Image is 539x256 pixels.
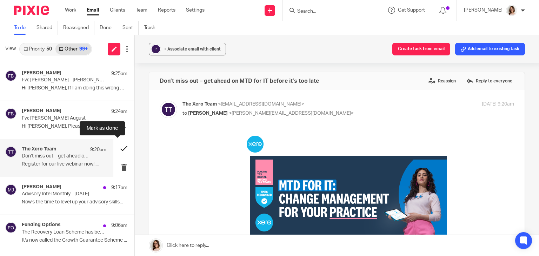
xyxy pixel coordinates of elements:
p: Advisory Intel Monthly - [DATE] [22,191,106,197]
a: Reports [158,7,175,14]
a: To do [14,21,31,35]
a: Email [87,7,99,14]
b: Back by popular demand, [85,211,154,217]
label: Reply to everyone [465,76,514,86]
p: 9:17am [111,184,127,191]
p: It's now called the Growth Guarantee Scheme ... [22,237,127,243]
p: Hi [PERSON_NAME], If I am doing this wrong with... [22,85,127,91]
a: Priority50 [20,43,55,55]
img: svg%3E [5,70,16,81]
h4: The Xero Team [22,146,56,152]
div: 50 [46,47,52,52]
img: Pixie [14,6,49,15]
p: 9:25am [111,70,127,77]
img: Caroline%20-%20HS%20-%20LI.png [506,5,517,16]
button: ? + Associate email with client [149,43,226,55]
span: <[PERSON_NAME][EMAIL_ADDRESS][DOMAIN_NAME]> [229,111,354,116]
p: 9:20am [90,146,106,153]
img: svg%3E [5,146,16,157]
button: Create task from email [392,43,450,55]
img: svg%3E [5,108,16,119]
p: The Recovery Loan Scheme has been rebranded [22,229,106,235]
h4: [PERSON_NAME] [22,70,61,76]
p: Fw: [PERSON_NAME] August [22,115,106,121]
img: svg%3E [5,222,16,233]
a: Clients [110,7,125,14]
label: Reassign [427,76,458,86]
b: live webinar, [85,187,232,201]
p: Now's the time to level up your advisory skills... [22,199,127,205]
a: Team [136,7,147,14]
button: Add email to existing task [455,43,525,55]
p: Don’t miss out – get ahead on MTD for IT before it’s too late [22,153,89,159]
h4: [PERSON_NAME] [22,184,61,190]
a: Trash [144,21,161,35]
span: [PERSON_NAME] [188,111,228,116]
h1: Hi [PERSON_NAME], [124,129,208,143]
h4: Funding Options [22,222,61,228]
div: ? [152,45,160,53]
p: [DATE] 9:20am [482,101,514,108]
span: <[EMAIL_ADDRESS][DOMAIN_NAME]> [218,102,304,107]
span: to [182,111,187,116]
p: 9:06am [111,222,127,229]
p: Fw: [PERSON_NAME] - [PERSON_NAME] [22,77,106,83]
img: svg%3E [160,101,177,118]
div: 99+ [79,47,88,52]
a: Sent [122,21,139,35]
span: Get Support [398,8,425,13]
a: Work [65,7,76,14]
img: Xero [64,4,81,20]
span: View [5,45,16,53]
span: The Xero Team [182,102,217,107]
h4: Don’t miss out – get ahead on MTD for IT before it’s too late [160,78,319,85]
h4: [PERSON_NAME] [22,108,61,114]
img: MTD for IT: Change management for your practice [68,27,264,105]
a: Settings [186,7,205,14]
span: + Associate email with client [164,47,221,51]
p: Hi [PERSON_NAME], Please can you advise what is... [22,123,127,129]
a: Reassigned [63,21,94,35]
input: Search [297,8,360,15]
p: [PERSON_NAME] [464,7,503,14]
p: The deadline for Making Tax Digital for Income Tax (MTD for IT) is getting closer — and if you ha... [85,154,247,243]
a: Other99+ [55,43,91,55]
p: 9:24am [111,108,127,115]
a: Shared [36,21,58,35]
a: Done [100,21,117,35]
p: Register for our live webinar now! ... [22,161,106,167]
img: svg%3E [5,184,16,195]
